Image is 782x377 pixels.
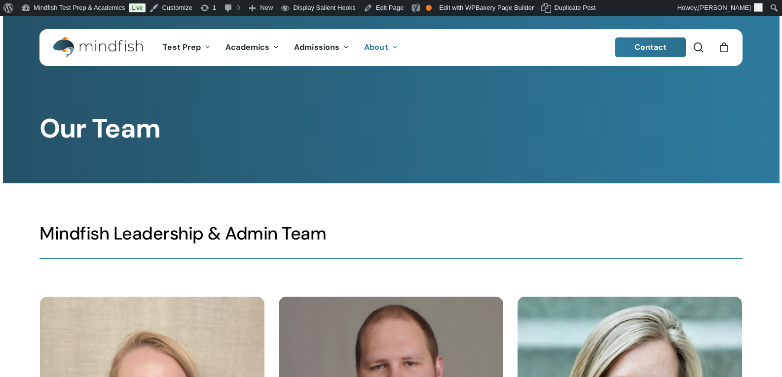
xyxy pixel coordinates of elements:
[39,222,742,245] h3: Mindfish Leadership & Admin Team
[357,43,406,52] a: About
[287,43,357,52] a: Admissions
[163,42,201,52] span: Test Prep
[225,42,269,52] span: Academics
[155,29,405,66] nav: Main Menu
[615,37,686,57] a: Contact
[718,42,729,53] a: Cart
[129,3,146,12] a: Live
[218,43,287,52] a: Academics
[634,42,667,52] span: Contact
[155,43,218,52] a: Test Prep
[39,29,743,66] header: Main Menu
[364,42,388,52] span: About
[426,5,432,11] div: OK
[294,42,339,52] span: Admissions
[698,4,751,11] span: [PERSON_NAME]
[39,113,742,144] h1: Our Team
